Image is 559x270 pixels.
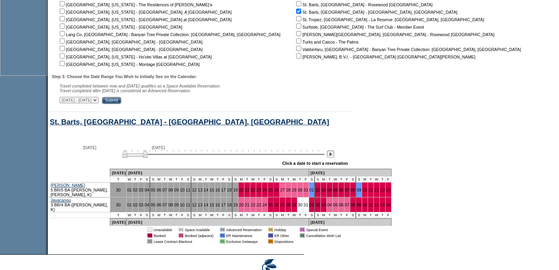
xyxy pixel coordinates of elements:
[215,212,221,218] td: T
[192,202,197,207] a: 12
[127,177,133,182] td: W
[147,227,152,232] td: 01
[221,177,227,182] td: F
[203,212,209,218] td: T
[268,177,274,182] td: S
[339,202,344,207] a: 06
[268,239,273,244] td: 01
[180,212,186,218] td: F
[162,177,168,182] td: T
[310,188,314,192] a: 01
[306,227,341,232] td: Special Event
[327,188,332,192] a: 04
[168,188,173,192] a: 08
[110,218,127,226] td: [DATE]
[209,202,214,207] a: 15
[304,202,308,207] a: 31
[145,202,149,207] a: 04
[221,202,226,207] a: 17
[180,202,185,207] a: 10
[300,233,305,238] td: 01
[339,188,344,192] a: 06
[221,212,227,218] td: F
[333,188,338,192] a: 05
[374,212,380,218] td: W
[151,202,155,207] a: 05
[268,227,273,232] td: 01
[321,188,326,192] a: 03
[215,202,220,207] a: 16
[133,188,138,192] a: 02
[298,188,302,192] a: 30
[174,202,179,207] a: 09
[58,25,182,29] nobr: [GEOGRAPHIC_DATA], [US_STATE] - [GEOGRAPHIC_DATA]
[156,212,162,218] td: M
[133,212,138,218] td: T
[186,177,192,182] td: S
[374,177,380,182] td: W
[295,40,359,44] nobr: Turks and Caicos - The Palms
[83,145,97,150] span: [DATE]
[186,212,192,218] td: S
[50,118,329,126] a: St. Barts, [GEOGRAPHIC_DATA] - [GEOGRAPHIC_DATA], [GEOGRAPHIC_DATA]
[227,202,232,207] a: 18
[303,212,309,218] td: F
[306,233,341,238] td: Cancellation Wish List
[309,177,315,182] td: S
[127,169,309,177] td: [DATE]
[315,202,320,207] a: 02
[295,47,521,52] nobr: Vabbinfaru, [GEOGRAPHIC_DATA] - Banyan Tree Private Collection: [GEOGRAPHIC_DATA], [GEOGRAPHIC_DATA]
[139,188,144,192] a: 03
[268,212,274,218] td: S
[333,177,339,182] td: W
[275,239,294,244] td: Dispositions
[127,202,132,207] a: 01
[147,239,152,244] td: 01
[268,233,273,238] td: 01
[204,202,208,207] a: 14
[58,40,202,44] nobr: [GEOGRAPHIC_DATA], [GEOGRAPHIC_DATA] - [GEOGRAPHIC_DATA]
[168,177,174,182] td: W
[227,177,233,182] td: S
[147,233,152,238] td: 01
[144,177,151,182] td: S
[362,202,367,207] a: 10
[262,177,268,182] td: F
[344,177,350,182] td: F
[374,188,379,192] a: 12
[198,202,202,207] a: 13
[292,202,297,207] a: 29
[250,177,256,182] td: W
[291,177,297,182] td: W
[227,212,233,218] td: S
[251,202,255,207] a: 22
[138,212,144,218] td: F
[274,212,280,218] td: S
[180,188,185,192] a: 10
[292,188,297,192] a: 29
[303,177,309,182] td: F
[333,202,338,207] a: 05
[139,202,144,207] a: 03
[174,177,180,182] td: T
[282,161,348,166] div: Click a date to start a reservation
[150,177,156,182] td: S
[154,239,213,244] td: Lease Contract Blackout
[209,212,215,218] td: W
[274,202,279,207] a: 26
[245,188,249,192] a: 21
[133,202,138,207] a: 02
[321,177,327,182] td: M
[295,55,475,59] nobr: [PERSON_NAME], B.V.I. - [GEOGRAPHIC_DATA] [GEOGRAPHIC_DATA][PERSON_NAME]
[362,188,367,192] a: 10
[386,188,391,192] a: 14
[274,177,280,182] td: S
[102,97,121,104] input: Submit
[226,239,262,244] td: Exclusive Getaways
[327,212,333,218] td: T
[50,182,110,197] td: 5 BR/5 BA ([PERSON_NAME], [PERSON_NAME], K)
[239,188,244,192] a: 20
[51,198,71,202] a: Javacanou
[52,74,197,79] b: Step 3: Choose the Date Range You Wish to Initially See on the Calendar:
[256,177,262,182] td: T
